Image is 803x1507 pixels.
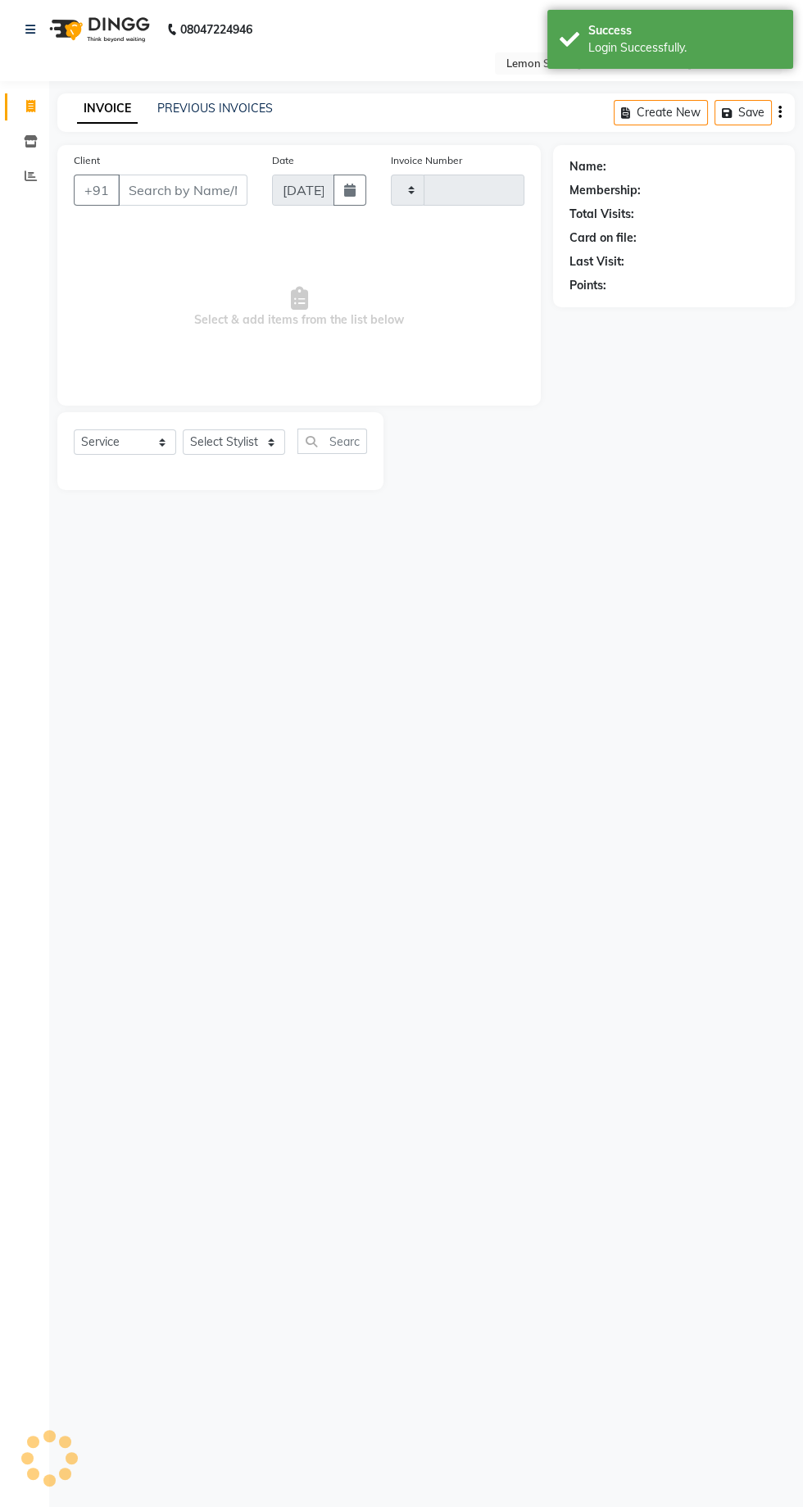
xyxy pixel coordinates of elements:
[77,94,138,124] a: INVOICE
[614,100,708,125] button: Create New
[569,206,634,223] div: Total Visits:
[297,429,367,454] input: Search or Scan
[569,229,637,247] div: Card on file:
[588,39,781,57] div: Login Successfully.
[74,175,120,206] button: +91
[569,158,606,175] div: Name:
[569,182,641,199] div: Membership:
[569,277,606,294] div: Points:
[391,153,462,168] label: Invoice Number
[42,7,154,52] img: logo
[272,153,294,168] label: Date
[157,101,273,116] a: PREVIOUS INVOICES
[569,253,624,270] div: Last Visit:
[180,7,252,52] b: 08047224946
[588,22,781,39] div: Success
[715,100,772,125] button: Save
[118,175,247,206] input: Search by Name/Mobile/Email/Code
[74,225,524,389] span: Select & add items from the list below
[74,153,100,168] label: Client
